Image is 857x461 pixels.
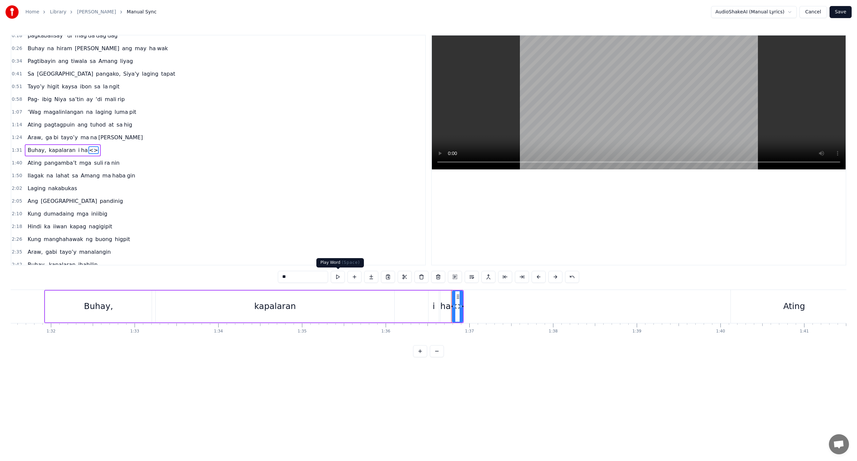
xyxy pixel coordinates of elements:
span: 0:51 [12,83,22,90]
span: 0:18 [12,32,22,39]
span: ibig [41,95,52,103]
span: 2:35 [12,249,22,255]
a: Home [25,9,39,15]
span: ang [77,121,88,129]
span: mag [74,32,88,40]
a: Open chat [829,434,849,454]
span: pit [129,108,137,116]
span: Kung [27,235,42,243]
span: ma [80,134,89,141]
span: rip [117,95,125,103]
span: tuhod [89,121,106,129]
span: pagkabalisay [27,32,63,40]
span: 1:40 [12,160,22,166]
span: [GEOGRAPHIC_DATA] [36,70,94,78]
div: 1:41 [800,329,809,334]
span: Tayo’y [27,83,45,90]
span: kapag [69,223,87,230]
span: [PERSON_NAME] [98,134,144,141]
span: mga [79,159,92,167]
span: da [87,32,95,40]
span: dag [107,32,118,40]
div: 1:40 [716,329,725,334]
span: ihabilin [78,261,98,268]
span: ang [121,45,133,52]
span: pagtagpuin [44,121,75,129]
span: hig [123,121,133,129]
span: sa’tin [68,95,84,103]
span: na [47,45,55,52]
span: pangamba’t [44,159,77,167]
div: 1:37 [465,329,474,334]
a: Library [50,9,66,15]
span: gabi [45,248,58,256]
span: higpit [114,235,131,243]
span: ga [45,134,53,141]
span: manghahawak [43,235,84,243]
span: Pag- [27,95,40,103]
span: haba [111,172,126,179]
span: ra [104,159,110,167]
span: higit [47,83,60,90]
span: Buhay, [27,261,47,268]
span: ha [80,146,88,154]
div: 1:35 [298,329,307,334]
span: may [134,45,147,52]
span: na [85,108,93,116]
span: Ilagak [27,172,44,179]
span: Kung [27,210,42,218]
span: 1:07 [12,109,22,116]
span: sa [89,57,96,65]
span: mga [76,210,89,218]
span: ay [86,95,93,103]
div: 1:34 [214,329,223,334]
div: 1:38 [549,329,558,334]
span: gin [126,172,136,179]
span: sa [71,172,79,179]
span: Ang [27,197,38,205]
span: pangako, [95,70,122,78]
span: 2:10 [12,211,22,217]
span: 0:34 [12,58,22,65]
span: kapalaran [48,146,76,154]
span: na [46,172,54,179]
button: Save [830,6,852,18]
span: ng [85,235,93,243]
span: sa [94,83,101,90]
span: Amang [98,57,118,65]
span: nin [110,159,120,167]
span: kapalaran [48,261,76,268]
span: [PERSON_NAME] [74,45,120,52]
span: 2:42 [12,261,22,268]
span: Ating [27,159,42,167]
button: Cancel [799,6,827,18]
div: Play Word [316,258,364,267]
span: Ating [27,121,42,129]
div: 1:33 [130,329,139,334]
span: Manual Sync [127,9,157,15]
span: iniibig [91,210,108,218]
span: tiwala [70,57,88,65]
span: ‘di [65,32,73,40]
span: manalangin [78,248,111,256]
span: liyag [120,57,134,65]
span: 2:05 [12,198,22,205]
div: <> [450,300,464,313]
span: tayo’y [61,134,79,141]
div: Buhay, [84,300,113,313]
span: dag [95,32,107,40]
span: Amang [80,172,100,179]
span: ka [44,223,51,230]
span: 0:26 [12,45,22,52]
span: ang [58,57,69,65]
span: nakabukas [48,184,78,192]
span: Sa [27,70,35,78]
span: pandinig [99,197,124,205]
span: Pagtibayin [27,57,56,65]
div: 1:39 [632,329,641,334]
span: tayo’y [59,248,77,256]
span: ( Space ) [342,260,360,265]
span: i [78,146,80,154]
span: 1:24 [12,134,22,141]
span: 2:26 [12,236,22,243]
